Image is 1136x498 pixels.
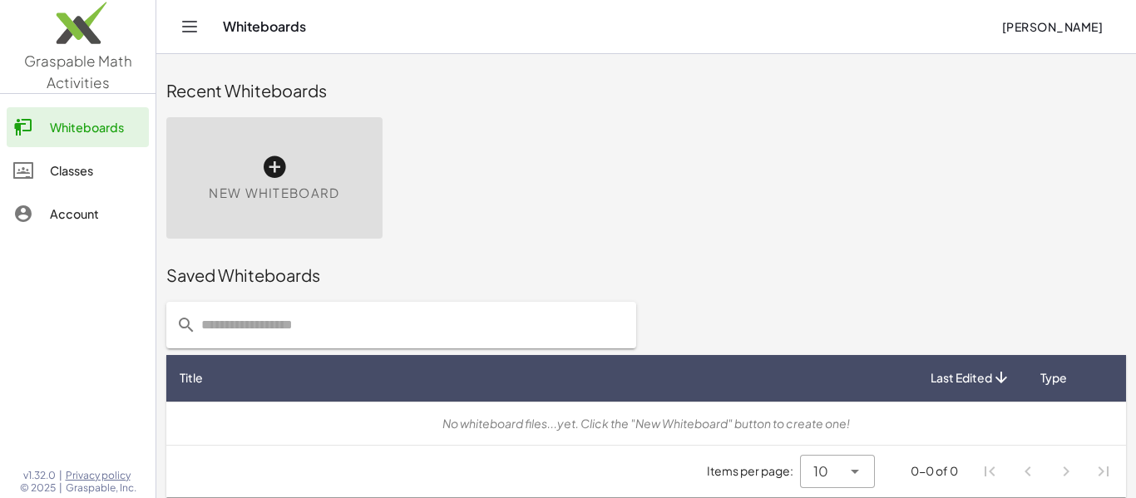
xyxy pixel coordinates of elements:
[707,462,800,480] span: Items per page:
[24,52,132,91] span: Graspable Math Activities
[209,184,339,203] span: New Whiteboard
[166,79,1126,102] div: Recent Whiteboards
[59,481,62,495] span: |
[7,194,149,234] a: Account
[20,481,56,495] span: © 2025
[7,107,149,147] a: Whiteboards
[66,481,136,495] span: Graspable, Inc.
[23,469,56,482] span: v1.32.0
[7,150,149,190] a: Classes
[166,264,1126,287] div: Saved Whiteboards
[911,462,958,480] div: 0-0 of 0
[50,117,142,137] div: Whiteboards
[176,315,196,335] i: prepended action
[59,469,62,482] span: |
[1040,369,1067,387] span: Type
[813,461,828,481] span: 10
[50,160,142,180] div: Classes
[971,452,1123,491] nav: Pagination Navigation
[988,12,1116,42] button: [PERSON_NAME]
[66,469,136,482] a: Privacy policy
[180,369,203,387] span: Title
[176,13,203,40] button: Toggle navigation
[931,369,992,387] span: Last Edited
[180,415,1113,432] div: No whiteboard files...yet. Click the "New Whiteboard" button to create one!
[1001,19,1103,34] span: [PERSON_NAME]
[50,204,142,224] div: Account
